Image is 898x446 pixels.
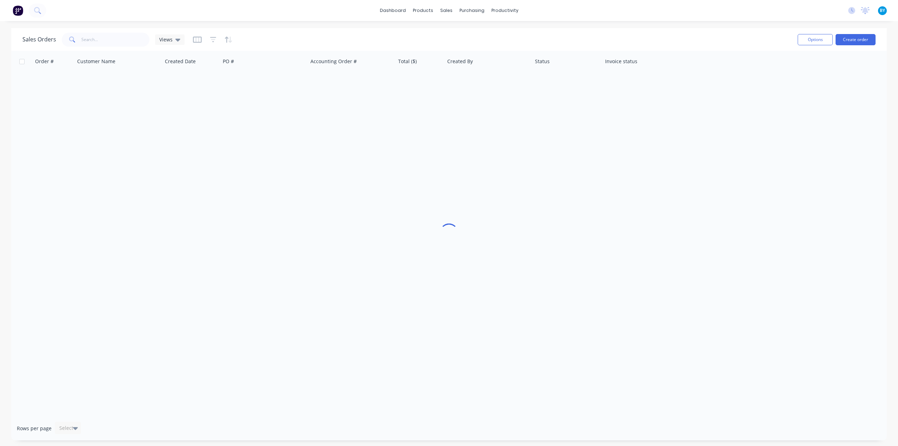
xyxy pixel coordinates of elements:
[17,425,52,432] span: Rows per page
[13,5,23,16] img: Factory
[488,5,522,16] div: productivity
[798,34,833,45] button: Options
[398,58,417,65] div: Total ($)
[165,58,196,65] div: Created Date
[159,36,173,43] span: Views
[535,58,550,65] div: Status
[880,7,885,14] span: BY
[437,5,456,16] div: sales
[605,58,637,65] div: Invoice status
[376,5,409,16] a: dashboard
[81,33,150,47] input: Search...
[77,58,115,65] div: Customer Name
[22,36,56,43] h1: Sales Orders
[456,5,488,16] div: purchasing
[447,58,473,65] div: Created By
[59,425,78,432] div: Select...
[223,58,234,65] div: PO #
[836,34,876,45] button: Create order
[310,58,357,65] div: Accounting Order #
[35,58,54,65] div: Order #
[409,5,437,16] div: products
